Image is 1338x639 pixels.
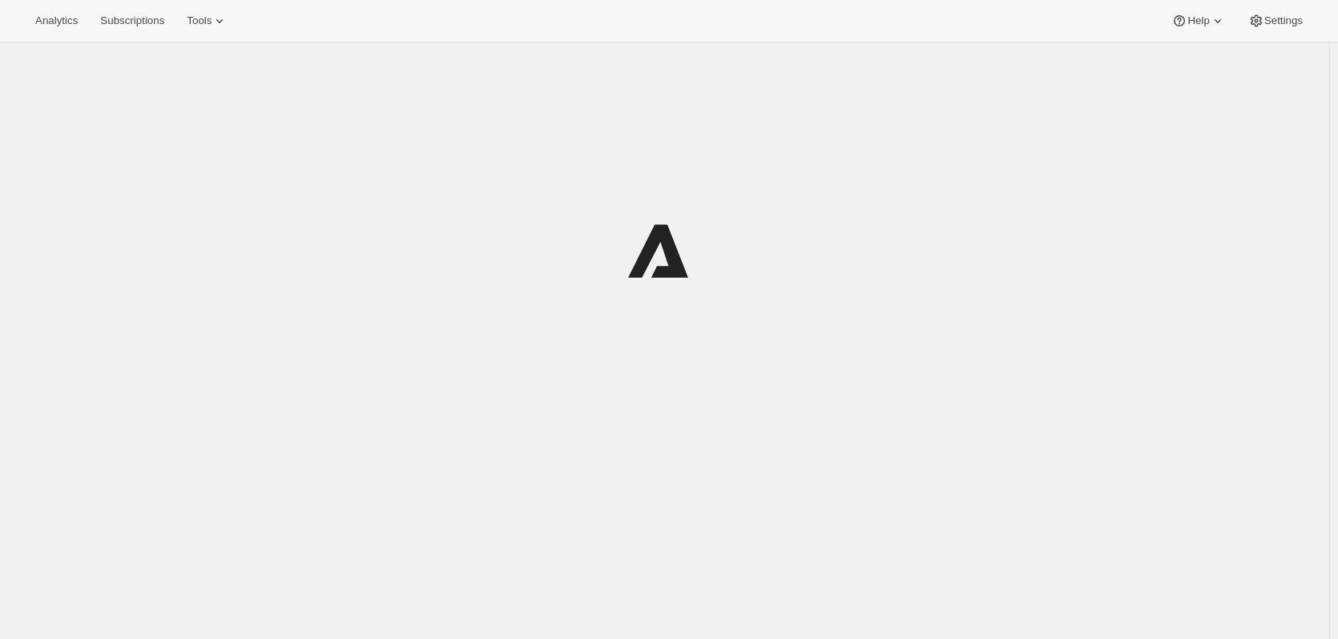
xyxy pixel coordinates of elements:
[26,10,87,32] button: Analytics
[1187,14,1209,27] span: Help
[177,10,237,32] button: Tools
[1239,10,1312,32] button: Settings
[1264,14,1303,27] span: Settings
[1162,10,1235,32] button: Help
[35,14,78,27] span: Analytics
[100,14,164,27] span: Subscriptions
[187,14,212,27] span: Tools
[91,10,174,32] button: Subscriptions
